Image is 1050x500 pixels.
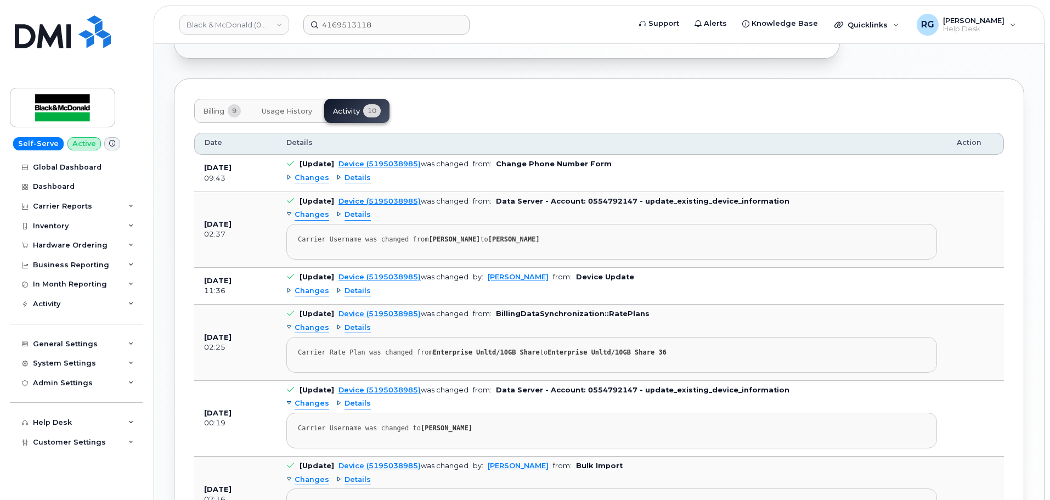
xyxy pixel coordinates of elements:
div: Carrier Rate Plan was changed from to [298,349,925,357]
a: Device (5195038985) [338,462,421,470]
span: Quicklinks [848,20,888,29]
div: 11:36 [204,286,267,296]
b: [Update] [300,310,334,318]
span: Changes [295,210,329,220]
b: [DATE] [204,485,232,493]
span: Details [345,173,371,183]
span: by: [473,462,483,470]
span: from: [553,462,572,470]
div: Robert Graham [909,14,1024,36]
div: was changed [338,310,468,318]
span: Usage History [262,107,312,116]
span: Details [345,475,371,485]
span: Date [205,138,222,148]
div: Quicklinks [827,14,907,36]
div: was changed [338,160,468,168]
a: Knowledge Base [735,13,826,35]
div: was changed [338,386,468,394]
span: Details [345,398,371,409]
span: from: [553,273,572,281]
b: [Update] [300,197,334,205]
div: 00:19 [204,418,267,428]
span: Knowledge Base [752,18,818,29]
strong: [PERSON_NAME] [488,235,540,243]
b: [DATE] [204,409,232,417]
b: Data Server - Account: 0554792147 - update_existing_device_information [496,386,789,394]
span: Changes [295,323,329,333]
span: Alerts [704,18,727,29]
span: Changes [295,398,329,409]
a: Device (5195038985) [338,160,421,168]
b: [DATE] [204,220,232,228]
a: [PERSON_NAME] [488,462,549,470]
div: was changed [338,273,468,281]
span: Details [345,323,371,333]
span: Details [286,138,313,148]
b: Device Update [576,273,634,281]
span: Changes [295,286,329,296]
b: BillingDataSynchronization::RatePlans [496,310,650,318]
span: 9 [228,104,241,117]
a: Support [631,13,687,35]
span: Help Desk [943,25,1004,33]
strong: Enterprise Unltd/10GB Share 36 [547,349,667,356]
div: Carrier Username was changed from to [298,235,925,244]
a: Device (5195038985) [338,197,421,205]
span: Support [648,18,679,29]
b: Change Phone Number Form [496,160,612,168]
strong: [PERSON_NAME] [421,424,472,432]
span: from: [473,197,492,205]
b: Data Server - Account: 0554792147 - update_existing_device_information [496,197,789,205]
a: Black & McDonald (0554792147) [179,15,289,35]
b: [Update] [300,273,334,281]
input: Find something... [303,15,470,35]
span: Details [345,210,371,220]
a: Device (5195038985) [338,310,421,318]
strong: [PERSON_NAME] [428,235,480,243]
span: from: [473,310,492,318]
b: Bulk Import [576,462,623,470]
span: from: [473,160,492,168]
span: Changes [295,173,329,183]
div: was changed [338,462,468,470]
span: Billing [203,107,224,116]
b: [Update] [300,462,334,470]
b: [Update] [300,160,334,168]
b: [DATE] [204,164,232,172]
span: [PERSON_NAME] [943,16,1004,25]
a: Device (5195038985) [338,386,421,394]
span: by: [473,273,483,281]
div: 09:43 [204,173,267,183]
b: [Update] [300,386,334,394]
a: [PERSON_NAME] [488,273,549,281]
div: Carrier Username was changed to [298,424,925,432]
div: 02:37 [204,229,267,239]
span: RG [921,18,934,31]
div: 02:25 [204,342,267,352]
span: Details [345,286,371,296]
th: Action [947,133,1004,155]
b: [DATE] [204,333,232,341]
b: [DATE] [204,277,232,285]
a: Device (5195038985) [338,273,421,281]
strong: Enterprise Unltd/10GB Share [433,349,540,356]
span: Changes [295,475,329,485]
a: Alerts [687,13,735,35]
div: was changed [338,197,468,205]
span: from: [473,386,492,394]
